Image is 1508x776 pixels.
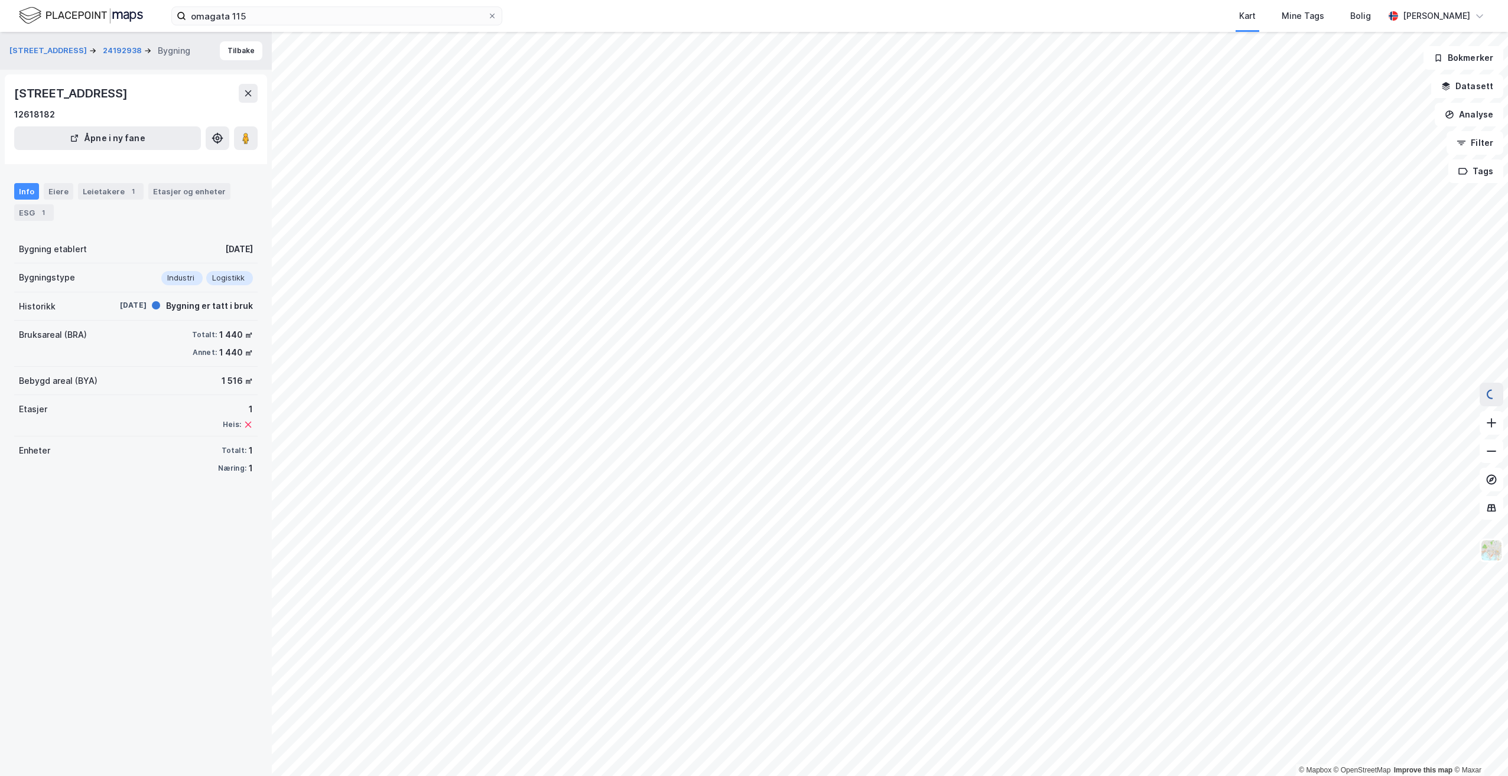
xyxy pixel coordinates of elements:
[1394,766,1452,774] a: Improve this map
[192,330,217,340] div: Totalt:
[78,183,144,200] div: Leietakere
[44,183,73,200] div: Eiere
[1431,74,1503,98] button: Datasett
[220,41,262,60] button: Tilbake
[1334,766,1391,774] a: OpenStreetMap
[1449,719,1508,776] iframe: Chat Widget
[14,183,39,200] div: Info
[127,185,139,197] div: 1
[1480,539,1503,562] img: Z
[222,446,246,455] div: Totalt:
[249,444,253,458] div: 1
[19,270,75,285] div: Bygningstype
[153,186,226,197] div: Etasjer og enheter
[186,7,487,25] input: Søk på adresse, matrikkel, gårdeiere, leietakere eller personer
[219,328,253,342] div: 1 440 ㎡
[1435,103,1503,126] button: Analyse
[19,402,47,416] div: Etasjer
[1299,766,1331,774] a: Mapbox
[103,45,144,57] button: 24192938
[219,345,253,360] div: 1 440 ㎡
[14,107,55,122] div: 12618182
[223,420,241,429] div: Heis:
[1403,9,1470,23] div: [PERSON_NAME]
[19,374,97,388] div: Bebygd areal (BYA)
[193,348,217,357] div: Annet:
[218,464,246,473] div: Næring:
[225,242,253,256] div: [DATE]
[222,374,253,388] div: 1 516 ㎡
[14,204,54,221] div: ESG
[249,461,253,475] div: 1
[19,444,50,458] div: Enheter
[19,299,56,314] div: Historikk
[158,44,190,58] div: Bygning
[1239,9,1256,23] div: Kart
[19,5,143,26] img: logo.f888ab2527a4732fd821a326f86c7f29.svg
[166,299,253,313] div: Bygning er tatt i bruk
[14,126,201,150] button: Åpne i ny fane
[19,328,87,342] div: Bruksareal (BRA)
[1282,9,1324,23] div: Mine Tags
[1447,131,1503,155] button: Filter
[99,300,147,311] div: [DATE]
[223,402,253,416] div: 1
[9,45,89,57] button: [STREET_ADDRESS]
[1448,159,1503,183] button: Tags
[1423,46,1503,70] button: Bokmerker
[37,207,49,219] div: 1
[14,84,130,103] div: [STREET_ADDRESS]
[1350,9,1371,23] div: Bolig
[19,242,87,256] div: Bygning etablert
